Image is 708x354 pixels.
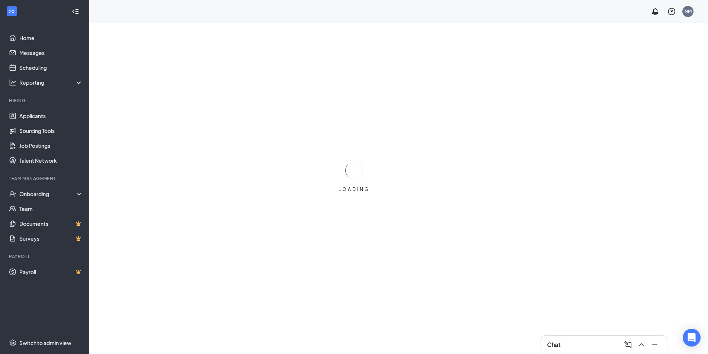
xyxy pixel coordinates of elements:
svg: ComposeMessage [624,340,633,349]
button: ChevronUp [636,339,647,351]
div: NM [685,8,692,14]
svg: Notifications [651,7,660,16]
a: Applicants [19,108,83,123]
svg: Minimize [650,340,659,349]
div: Reporting [19,79,83,86]
a: PayrollCrown [19,264,83,279]
svg: Analysis [9,79,16,86]
div: LOADING [336,186,373,192]
a: SurveysCrown [19,231,83,246]
svg: ChevronUp [637,340,646,349]
a: Talent Network [19,153,83,168]
div: Switch to admin view [19,339,71,347]
svg: QuestionInfo [667,7,676,16]
a: Messages [19,45,83,60]
h3: Chat [547,341,560,349]
svg: UserCheck [9,190,16,198]
div: Open Intercom Messenger [683,329,701,347]
div: Team Management [9,175,81,182]
svg: WorkstreamLogo [8,7,16,15]
svg: Settings [9,339,16,347]
button: ComposeMessage [622,339,634,351]
a: Sourcing Tools [19,123,83,138]
button: Minimize [649,339,661,351]
a: DocumentsCrown [19,216,83,231]
a: Scheduling [19,60,83,75]
a: Job Postings [19,138,83,153]
div: Hiring [9,97,81,104]
div: Payroll [9,253,81,260]
a: Team [19,201,83,216]
a: Home [19,30,83,45]
div: Onboarding [19,190,77,198]
svg: Collapse [72,8,79,15]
